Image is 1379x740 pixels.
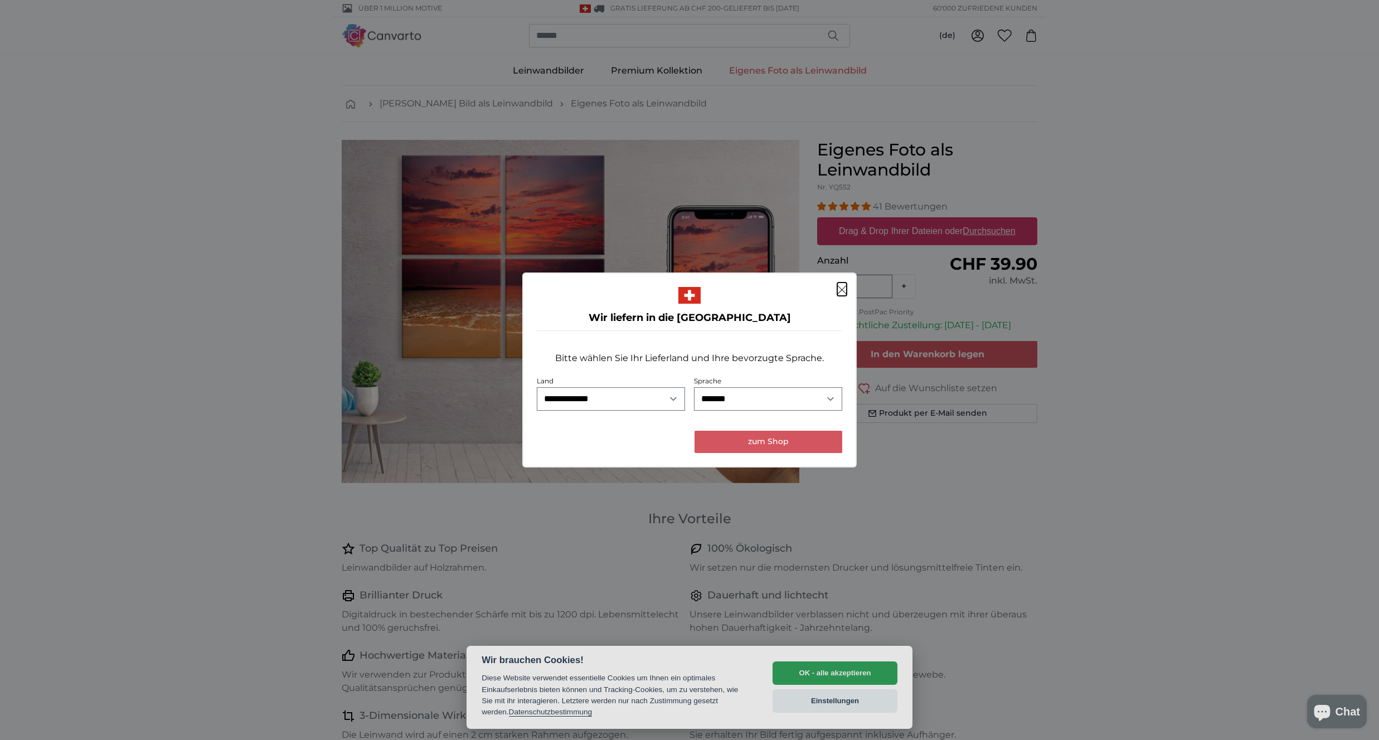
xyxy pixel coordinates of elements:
[694,377,721,385] label: Sprache
[537,310,842,326] h4: Wir liefern in die [GEOGRAPHIC_DATA]
[837,283,847,296] button: Schließen
[555,352,824,365] p: Bitte wählen Sie Ihr Lieferland und Ihre bevorzugte Sprache.
[695,431,842,453] button: zum Shop
[537,377,553,385] label: Land
[678,287,701,304] img: Schweiz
